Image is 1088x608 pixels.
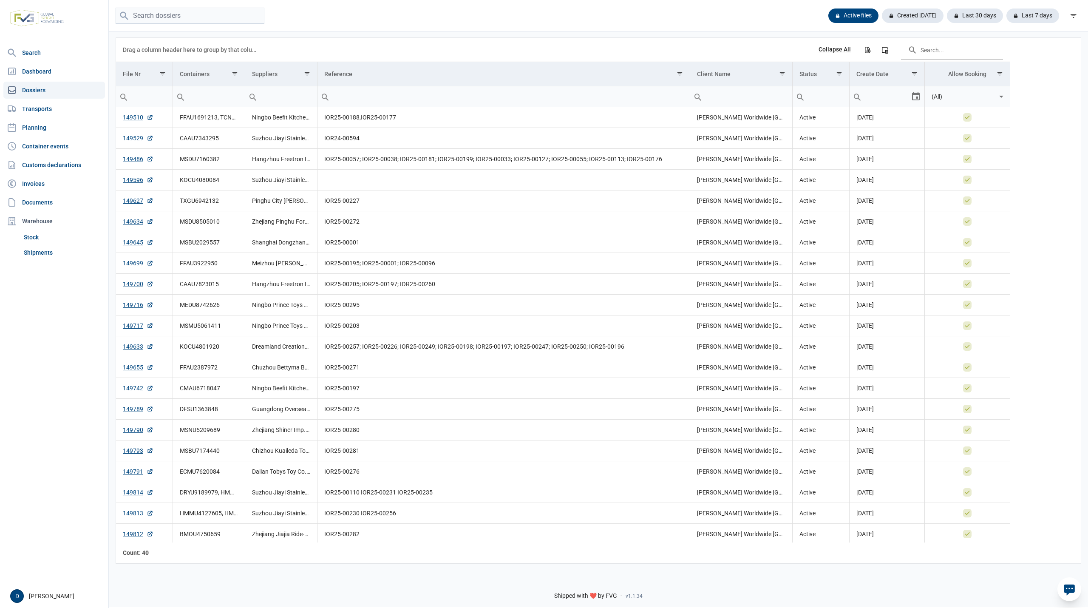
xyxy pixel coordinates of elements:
span: [DATE] [856,447,874,454]
td: IOR25-00276 [317,461,690,482]
td: Zhejiang Shiner Imp. & Exp. Co., Ltd. [245,420,317,440]
td: CAAU7343295 [173,128,245,149]
div: Warehouse [3,213,105,230]
td: [PERSON_NAME] Worldwide [GEOGRAPHIC_DATA] [690,336,793,357]
td: Hangzhou Freetron Industrial Co., Ltd., Ningbo Beefit Kitchenware Co., Ltd., Ningbo Wansheng Impo... [245,149,317,170]
div: Last 7 days [1006,9,1059,23]
a: Shipments [20,245,105,260]
td: Ningbo Beefit Kitchenware Co., Ltd. [245,107,317,128]
td: Filter cell [317,86,690,107]
td: Ningbo Prince Toys Co., Ltd. [245,295,317,315]
td: IOR25-00197 [317,378,690,399]
td: Active [793,503,850,524]
td: IOR25-00257; IOR25-00226; IOR25-00249; IOR25-00198; IOR25-00197; IOR25-00247; IOR25-00250; IOR25-... [317,336,690,357]
td: [PERSON_NAME] Worldwide [GEOGRAPHIC_DATA] [690,190,793,211]
td: Active [793,420,850,440]
span: [DATE] [856,135,874,142]
td: IOR25-00295 [317,295,690,315]
div: Data grid toolbar [123,38,1003,62]
td: BMOU4750659 [173,524,245,545]
td: IOR25-00227 [317,190,690,211]
td: Guangdong Overseas Chinese Enterprises Co., Ltd. [245,399,317,420]
td: Active [793,336,850,357]
span: Show filter options for column 'Reference' [677,71,683,77]
a: Transports [3,100,105,117]
td: [PERSON_NAME] Worldwide [GEOGRAPHIC_DATA] [690,232,793,253]
td: Filter cell [116,86,173,107]
td: Active [793,378,850,399]
div: Reference [324,71,352,77]
span: [DATE] [856,468,874,475]
td: Pinghu City [PERSON_NAME] Xing Children's Products Co., Ltd. [245,190,317,211]
td: MSMU5061411 [173,315,245,336]
span: [DATE] [856,114,874,121]
a: Documents [3,194,105,211]
td: [PERSON_NAME] Worldwide [GEOGRAPHIC_DATA] [690,107,793,128]
td: Active [793,524,850,545]
td: Hangzhou Freetron Industrial Co., Ltd., Ningbo Beefit Kitchenware Co., Ltd., Ningbo Wansheng Impo... [245,274,317,295]
span: Show filter options for column 'Suppliers' [304,71,310,77]
td: IOR25-00205; IOR25-00197; IOR25-00260 [317,274,690,295]
td: Filter cell [245,86,317,107]
td: DRYU9189979, HMMU6056692, KOCU4246426 [173,482,245,503]
a: 149627 [123,196,153,205]
input: Search dossiers [116,8,264,24]
a: 149655 [123,363,153,372]
a: 149791 [123,467,153,476]
span: [DATE] [856,260,874,267]
td: [PERSON_NAME] Worldwide [GEOGRAPHIC_DATA] [690,274,793,295]
span: [DATE] [856,301,874,308]
a: Search [3,44,105,61]
td: Suzhou Jiayi Stainless Steel Products Co., Ltd. [245,170,317,190]
a: Dashboard [3,63,105,80]
td: Suzhou Jiayi Stainless Steel Products Co., Ltd. [245,482,317,503]
span: [DATE] [856,364,874,371]
div: Suppliers [252,71,278,77]
td: KOCU4080084 [173,170,245,190]
input: Filter cell [690,86,793,107]
div: Collapse All [819,46,851,54]
span: Show filter options for column 'File Nr' [159,71,166,77]
div: Search box [116,86,131,107]
td: IOR25-00282 [317,524,690,545]
td: [PERSON_NAME] Worldwide [GEOGRAPHIC_DATA] [690,295,793,315]
div: Select [996,86,1006,107]
a: 149790 [123,426,153,434]
td: Chizhou Kuaileda Toys Co., Ltd. [245,440,317,461]
td: IOR25-00110 IOR25-00231 IOR25-00235 [317,482,690,503]
div: Search box [690,86,705,107]
div: Column Chooser [877,42,892,57]
div: filter [1066,8,1081,23]
img: FVG - Global freight forwarding [7,6,67,30]
a: 149814 [123,488,153,497]
td: MSNU5209689 [173,420,245,440]
a: Customs declarations [3,156,105,173]
div: Active files [828,9,878,23]
td: IOR25-00203 [317,315,690,336]
td: CMAU6718047 [173,378,245,399]
td: [PERSON_NAME] Worldwide [GEOGRAPHIC_DATA] [690,524,793,545]
td: MSBU2029557 [173,232,245,253]
td: Column Allow Booking [924,62,1010,86]
span: [DATE] [856,176,874,183]
td: [PERSON_NAME] Worldwide [GEOGRAPHIC_DATA] [690,440,793,461]
a: Planning [3,119,105,136]
a: 149700 [123,280,153,288]
td: MSDU8505010 [173,211,245,232]
button: D [10,589,24,603]
div: Search box [850,86,865,107]
span: [DATE] [856,385,874,392]
td: [PERSON_NAME] Worldwide [GEOGRAPHIC_DATA] [690,211,793,232]
td: MSBU7174440 [173,440,245,461]
td: Active [793,461,850,482]
a: 149812 [123,530,153,538]
td: FFAU1691213, TCNU4329432 [173,107,245,128]
span: Shipped with ❤️ by FVG [554,592,617,600]
td: Suzhou Jiayi Stainless Steel Products Co., Ltd. [245,128,317,149]
td: Active [793,357,850,378]
input: Filter cell [173,86,245,107]
td: MEDU8742626 [173,295,245,315]
a: 149633 [123,342,153,351]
